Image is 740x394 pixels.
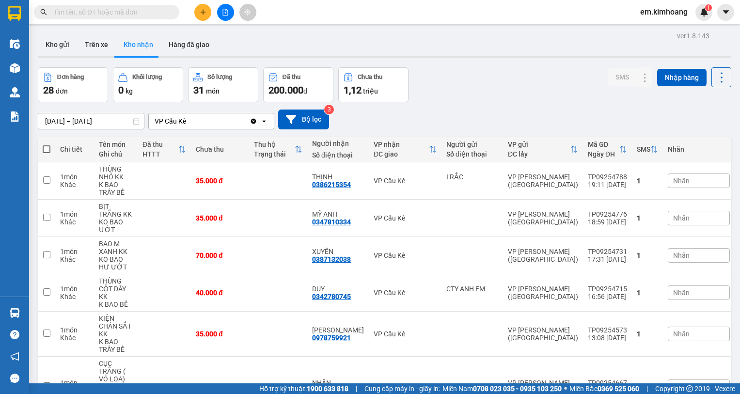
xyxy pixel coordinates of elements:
div: HOÀNG ANH [312,326,364,334]
div: K BAO TRẦY BỂ [99,338,133,353]
div: Chưa thu [196,145,244,153]
div: K BAO BỂ [99,300,133,308]
span: ⚪️ [564,387,567,391]
div: 1 món [60,285,89,293]
div: Nhãn [668,145,730,153]
button: Đã thu200.000đ [263,67,333,102]
div: VP nhận [374,141,429,148]
div: 1 [637,252,658,259]
div: 0386215354 [312,181,351,189]
div: THỊNH [312,173,364,181]
div: Khác [60,293,89,300]
div: KO BAO ƯỚT [99,218,133,234]
span: triệu [363,87,378,95]
th: Toggle SortBy [632,137,663,162]
div: VP Cầu Kè [374,214,437,222]
div: 17:31 [DATE] [588,255,627,263]
div: VP gửi [508,141,570,148]
div: TP09254573 [588,326,627,334]
span: aim [244,9,251,16]
img: warehouse-icon [10,87,20,97]
span: Miền Bắc [569,383,639,394]
div: Ghi chú [99,150,133,158]
sup: 1 [705,4,712,11]
img: warehouse-icon [10,39,20,49]
div: HTTT [142,150,178,158]
input: Tìm tên, số ĐT hoặc mã đơn [53,7,168,17]
span: Nhãn [673,289,690,297]
span: em.kimhoang [632,6,695,18]
div: VP Cầu Kè [374,383,437,391]
th: Toggle SortBy [583,137,632,162]
div: THÙNG NHỎ KK [99,165,133,181]
strong: 1900 633 818 [307,385,348,393]
div: KIỆN CHÂN SẮT KK [99,315,133,338]
div: KO BAO HƯ ƯỚT [99,255,133,271]
div: 35.000 đ [196,177,244,185]
div: VP Cầu Kè [374,252,437,259]
div: I RẮC [446,173,498,181]
div: 1 món [60,248,89,255]
span: message [10,374,19,383]
button: aim [239,4,256,21]
span: question-circle [10,330,19,339]
div: 1 món [60,210,89,218]
div: 1 món [60,326,89,334]
button: Nhập hàng [657,69,707,86]
div: 1 món [60,379,89,387]
div: Khác [60,255,89,263]
th: Toggle SortBy [249,137,307,162]
div: VP Cầu Kè [155,116,186,126]
div: Chưa thu [358,74,382,80]
div: TP09254788 [588,173,627,181]
div: 90.000 đ [196,383,244,391]
button: Đơn hàng28đơn [38,67,108,102]
div: THÙNG CỘT DÂY KK [99,277,133,300]
th: Toggle SortBy [503,137,583,162]
button: Khối lượng0kg [113,67,183,102]
div: 70.000 đ [196,252,244,259]
div: Khác [60,334,89,342]
span: 200.000 [268,84,303,96]
div: K BAO TRẦY BỂ [99,181,133,196]
span: Nhãn [673,252,690,259]
span: | [356,383,357,394]
div: TP09254667 [588,379,627,387]
button: SMS [608,68,637,86]
span: Miền Nam [442,383,562,394]
div: VP [PERSON_NAME] ([GEOGRAPHIC_DATA]) [508,248,578,263]
button: file-add [217,4,234,21]
span: file-add [222,9,229,16]
div: Mã GD [588,141,619,148]
span: đ [303,87,307,95]
div: 16:56 [DATE] [588,293,627,300]
div: Số điện thoại [446,150,498,158]
span: search [40,9,47,16]
strong: 0369 525 060 [598,385,639,393]
span: đơn [56,87,68,95]
button: Hàng đã giao [161,33,217,56]
div: 40.000 đ [196,289,244,297]
div: 0342780745 [312,293,351,300]
div: Trạng thái [254,150,295,158]
span: Hỗ trợ kỹ thuật: [259,383,348,394]
div: ver 1.8.143 [677,31,709,41]
img: logo-vxr [8,6,21,21]
span: món [206,87,220,95]
div: 1 món [60,173,89,181]
input: Select a date range. [38,113,144,129]
div: BAO M XANH KK [99,240,133,255]
div: TP09254715 [588,285,627,293]
div: Khác [60,218,89,226]
button: Kho nhận [116,33,161,56]
div: Số điện thoại [312,151,364,159]
button: Số lượng31món [188,67,258,102]
img: icon-new-feature [700,8,709,16]
span: 1 [707,4,710,11]
div: 1 [637,289,658,297]
input: Selected VP Cầu Kè. [187,116,188,126]
span: Nhãn [673,214,690,222]
div: SMS [637,145,650,153]
span: notification [10,352,19,361]
div: CTY ANH EM [446,285,498,293]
